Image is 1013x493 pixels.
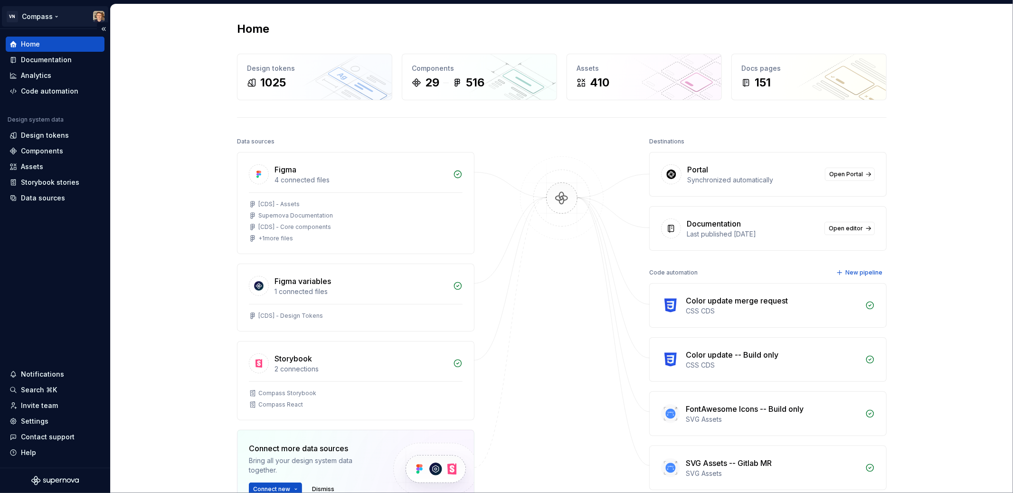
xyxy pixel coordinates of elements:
[21,162,43,171] div: Assets
[258,235,293,242] div: + 1 more files
[755,75,771,90] div: 151
[567,54,722,100] a: Assets410
[649,135,684,148] div: Destinations
[425,75,439,90] div: 29
[6,398,104,413] a: Invite team
[21,370,64,379] div: Notifications
[6,414,104,429] a: Settings
[686,349,778,360] div: Color update -- Build only
[686,457,772,469] div: SVG Assets -- Gitlab MR
[22,12,53,21] div: Compass
[260,75,286,90] div: 1025
[590,75,609,90] div: 410
[275,164,296,175] div: Figma
[275,353,312,364] div: Storybook
[312,485,334,493] span: Dismiss
[275,175,447,185] div: 4 connected files
[21,86,78,96] div: Code automation
[275,364,447,374] div: 2 connections
[275,275,331,287] div: Figma variables
[687,218,741,229] div: Documentation
[845,269,882,276] span: New pipeline
[258,223,331,231] div: [CDS] - Core components
[731,54,887,100] a: Docs pages151
[833,266,887,279] button: New pipeline
[93,11,104,22] img: Ugo Jauffret
[237,21,269,37] h2: Home
[686,360,860,370] div: CSS CDS
[6,128,104,143] a: Design tokens
[686,306,860,316] div: CSS CDS
[258,200,300,208] div: [CDS] - Assets
[21,71,51,80] div: Analytics
[21,385,57,395] div: Search ⌘K
[8,116,64,123] div: Design system data
[2,6,108,27] button: VNCompassUgo Jauffret
[6,367,104,382] button: Notifications
[686,295,788,306] div: Color update merge request
[21,193,65,203] div: Data sources
[6,175,104,190] a: Storybook stories
[829,171,863,178] span: Open Portal
[237,341,474,420] a: Storybook2 connectionsCompass StorybookCompass React
[21,401,58,410] div: Invite team
[249,456,377,475] div: Bring all your design system data together.
[258,401,303,408] div: Compass React
[6,382,104,398] button: Search ⌘K
[6,37,104,52] a: Home
[21,178,79,187] div: Storybook stories
[237,135,275,148] div: Data sources
[687,229,819,239] div: Last published [DATE]
[466,75,484,90] div: 516
[249,443,377,454] div: Connect more data sources
[21,146,63,156] div: Components
[21,448,36,457] div: Help
[7,11,18,22] div: VN
[237,54,392,100] a: Design tokens1025
[825,168,875,181] a: Open Portal
[649,266,698,279] div: Code automation
[6,68,104,83] a: Analytics
[21,417,48,426] div: Settings
[237,152,474,254] a: Figma4 connected files[CDS] - AssetsSupernova Documentation[CDS] - Core components+1more files
[741,64,877,73] div: Docs pages
[21,432,75,442] div: Contact support
[686,415,860,424] div: SVG Assets
[275,287,447,296] div: 1 connected files
[6,143,104,159] a: Components
[824,222,875,235] a: Open editor
[6,190,104,206] a: Data sources
[829,225,863,232] span: Open editor
[412,64,547,73] div: Components
[6,52,104,67] a: Documentation
[687,164,708,175] div: Portal
[21,39,40,49] div: Home
[21,55,72,65] div: Documentation
[686,403,804,415] div: FontAwesome Icons -- Build only
[247,64,382,73] div: Design tokens
[686,469,860,478] div: SVG Assets
[237,264,474,332] a: Figma variables1 connected files[CDS] - Design Tokens
[258,212,333,219] div: Supernova Documentation
[258,312,323,320] div: [CDS] - Design Tokens
[402,54,557,100] a: Components29516
[31,476,79,485] svg: Supernova Logo
[253,485,290,493] span: Connect new
[687,175,819,185] div: Synchronized automatically
[6,159,104,174] a: Assets
[97,22,110,36] button: Collapse sidebar
[6,429,104,445] button: Contact support
[21,131,69,140] div: Design tokens
[258,389,316,397] div: Compass Storybook
[6,84,104,99] a: Code automation
[6,445,104,460] button: Help
[577,64,712,73] div: Assets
